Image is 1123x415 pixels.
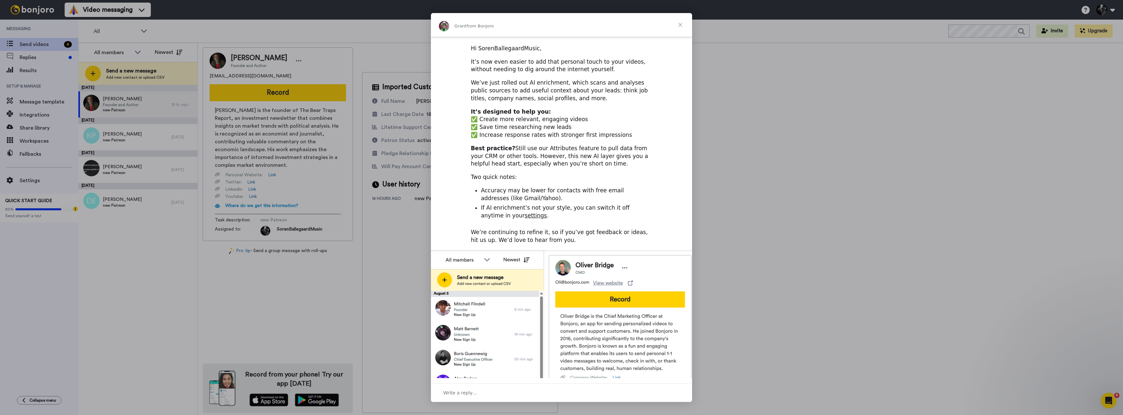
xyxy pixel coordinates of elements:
[471,108,551,115] b: It’s designed to help you:
[471,45,652,53] div: Hi SorenBallegaardMusic,
[471,173,652,181] div: Two quick notes:
[525,212,547,219] a: settings
[431,383,692,402] div: Open conversation and reply
[439,21,449,31] img: Profile image for Grant
[471,108,652,139] div: ✅ Create more relevant, engaging videos ✅ Save time researching new leads ✅ Increase response rat...
[481,187,652,202] li: Accuracy may be lower for contacts with free email addresses (like Gmail/Yahoo).
[471,229,652,244] div: We’re continuing to refine it, so if you’ve got feedback or ideas, hit us up. We’d love to hear f...
[471,79,652,102] div: We’ve just rolled out AI enrichment, which scans and analyses public sources to add useful contex...
[467,24,494,28] span: from Bonjoro
[471,145,652,168] div: Still use our Attributes feature to pull data from your CRM or other tools. However, this new AI ...
[669,13,692,37] span: Close
[454,24,467,28] span: Grant
[471,58,652,74] div: It’s now even easier to add that personal touch to your videos, without needing to dig around the...
[471,145,515,152] b: Best practice?
[443,389,477,397] span: Write a reply…
[481,204,652,220] li: If AI enrichment’s not your style, you can switch it off anytime in your .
